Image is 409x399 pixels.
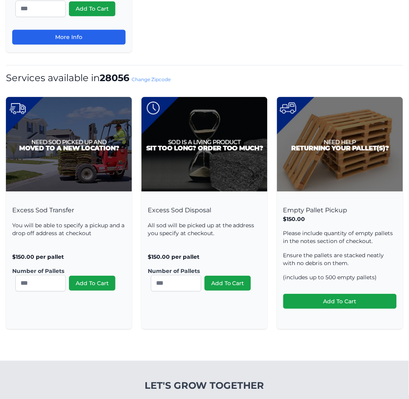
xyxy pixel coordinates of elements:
[6,72,403,84] h1: Services available in
[283,294,397,309] button: Add To Cart
[6,97,132,191] img: Excess Sod Transfer Product Image
[12,267,119,275] label: Number of Pallets
[132,76,171,82] a: Change Zipcode
[69,276,115,291] button: Add To Cart
[148,221,261,237] p: All sod will be picked up at the address you specify at checkout.
[148,253,261,261] p: $150.00 per pallet
[148,267,255,275] label: Number of Pallets
[277,198,403,329] div: Empty Pallet Pickup
[141,97,268,191] img: Excess Sod Disposal Product Image
[100,72,129,84] strong: 28056
[283,229,397,245] p: Please include quantity of empty pallets in the notes section of checkout.
[283,215,397,223] p: $150.00
[141,198,268,312] div: Excess Sod Disposal
[12,253,126,261] p: $150.00 per pallet
[283,273,397,281] p: (includes up to 500 empty pallets)
[103,380,307,392] h4: Let's Grow Together
[6,198,132,312] div: Excess Sod Transfer
[12,30,126,45] a: More Info
[283,251,397,267] p: Ensure the pallets are stacked neatly with no debris on them.
[12,221,126,237] p: You will be able to specify a pickup and a drop off address at checkout
[277,97,403,191] img: Pallet Pickup Product Image
[204,276,251,291] button: Add To Cart
[69,1,115,16] button: Add To Cart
